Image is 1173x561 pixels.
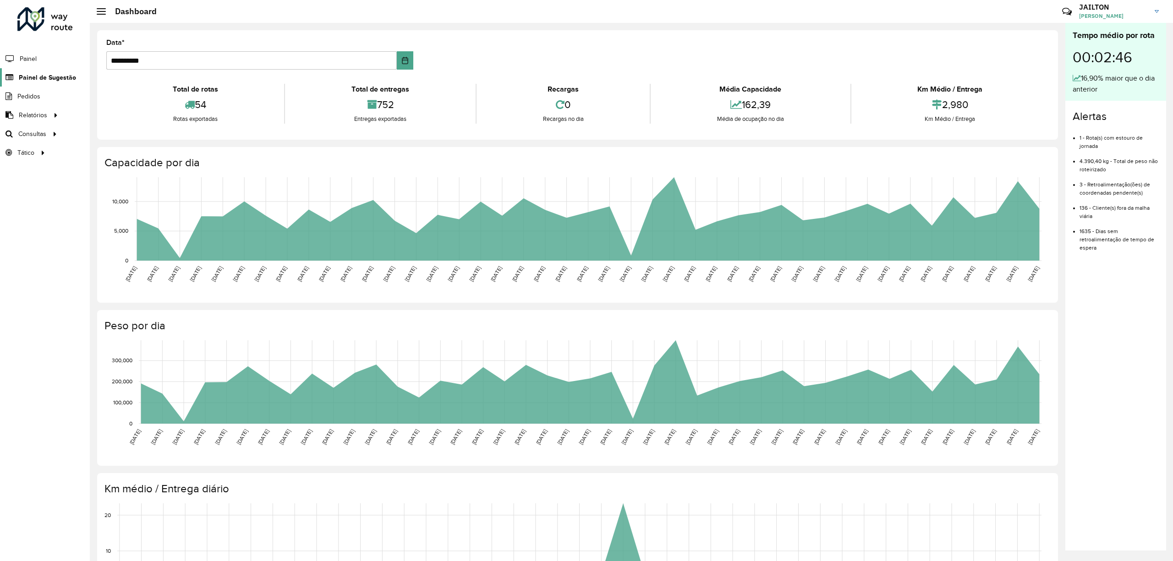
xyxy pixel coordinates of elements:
[106,6,157,16] h2: Dashboard
[597,265,610,283] text: [DATE]
[1073,73,1159,95] div: 16,90% maior que o dia anterior
[19,110,47,120] span: Relatórios
[770,428,784,446] text: [DATE]
[727,428,740,446] text: [DATE]
[1073,110,1159,123] h4: Alertas
[171,428,185,446] text: [DATE]
[397,51,413,70] button: Choose Date
[685,428,698,446] text: [DATE]
[17,92,40,101] span: Pedidos
[236,428,249,446] text: [DATE]
[300,428,313,446] text: [DATE]
[769,265,782,283] text: [DATE]
[124,265,137,283] text: [DATE]
[479,95,647,114] div: 0
[114,228,128,234] text: 5,000
[854,84,1047,95] div: Km Médio / Entrega
[125,257,128,263] text: 0
[321,428,334,446] text: [DATE]
[726,265,739,283] text: [DATE]
[17,148,34,158] span: Tático
[653,114,848,124] div: Média de ocupação no dia
[449,428,462,446] text: [DATE]
[447,265,460,283] text: [DATE]
[109,114,282,124] div: Rotas exportadas
[749,428,762,446] text: [DATE]
[532,265,546,283] text: [DATE]
[425,265,439,283] text: [DATE]
[274,265,288,283] text: [DATE]
[104,319,1049,332] h4: Peso por dia
[619,265,632,283] text: [DATE]
[339,265,352,283] text: [DATE]
[599,428,612,446] text: [DATE]
[406,428,420,446] text: [DATE]
[361,265,374,283] text: [DATE]
[640,265,653,283] text: [DATE]
[479,84,647,95] div: Recargas
[576,265,589,283] text: [DATE]
[112,379,132,385] text: 200,000
[192,428,206,446] text: [DATE]
[854,95,1047,114] div: 2,980
[257,428,270,446] text: [DATE]
[253,265,267,283] text: [DATE]
[1057,2,1077,22] a: Contato Rápido
[556,428,570,446] text: [DATE]
[535,428,548,446] text: [DATE]
[1073,29,1159,42] div: Tempo médio por rota
[790,265,804,283] text: [DATE]
[706,428,719,446] text: [DATE]
[1005,428,1019,446] text: [DATE]
[489,265,503,283] text: [DATE]
[18,129,46,139] span: Consultas
[791,428,805,446] text: [DATE]
[214,428,227,446] text: [DATE]
[342,428,356,446] text: [DATE]
[620,428,634,446] text: [DATE]
[653,84,848,95] div: Média Capacidade
[747,265,761,283] text: [DATE]
[963,428,976,446] text: [DATE]
[104,482,1049,496] h4: Km médio / Entrega diário
[210,265,224,283] text: [DATE]
[468,265,481,283] text: [DATE]
[112,358,132,364] text: 300,000
[941,265,954,283] text: [DATE]
[653,95,848,114] div: 162,39
[382,265,395,283] text: [DATE]
[364,428,377,446] text: [DATE]
[1027,265,1040,283] text: [DATE]
[278,428,291,446] text: [DATE]
[984,265,997,283] text: [DATE]
[877,265,890,283] text: [DATE]
[1080,220,1159,252] li: 1635 - Dias sem retroalimentação de tempo de espera
[984,428,997,446] text: [DATE]
[663,428,676,446] text: [DATE]
[479,114,647,124] div: Recargas no dia
[855,265,868,283] text: [DATE]
[492,428,505,446] text: [DATE]
[385,428,398,446] text: [DATE]
[1080,197,1159,220] li: 136 - Cliente(s) fora da malha viária
[1080,127,1159,150] li: 1 - Rota(s) com estouro de jornada
[683,265,696,283] text: [DATE]
[704,265,718,283] text: [DATE]
[833,265,847,283] text: [DATE]
[642,428,655,446] text: [DATE]
[128,428,142,446] text: [DATE]
[287,114,473,124] div: Entregas exportadas
[20,54,37,64] span: Painel
[109,95,282,114] div: 54
[812,265,825,283] text: [DATE]
[513,428,526,446] text: [DATE]
[1080,174,1159,197] li: 3 - Retroalimentação(ões) de coordenadas pendente(s)
[962,265,976,283] text: [DATE]
[150,428,163,446] text: [DATE]
[941,428,954,446] text: [DATE]
[662,265,675,283] text: [DATE]
[112,198,128,204] text: 10,000
[287,84,473,95] div: Total de entregas
[471,428,484,446] text: [DATE]
[511,265,524,283] text: [DATE]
